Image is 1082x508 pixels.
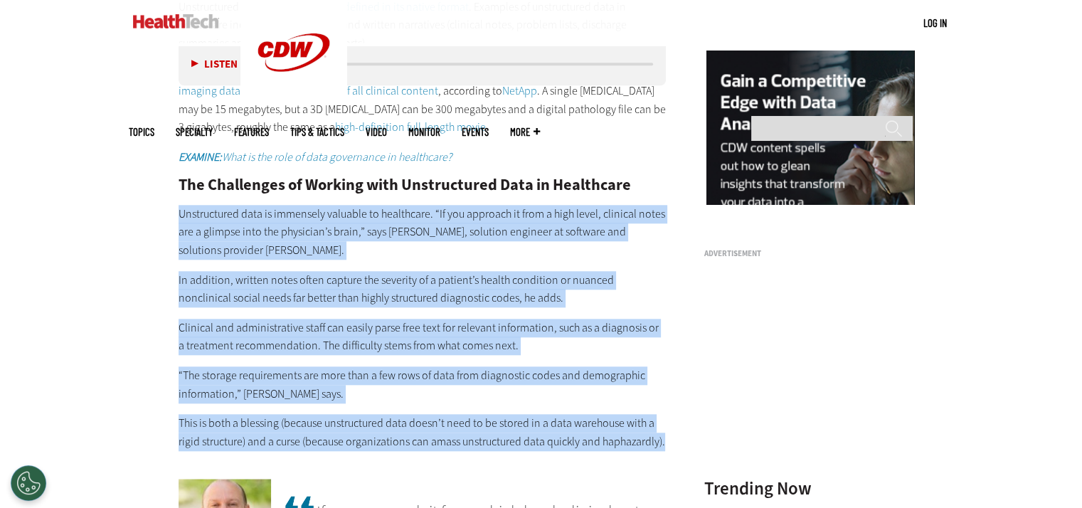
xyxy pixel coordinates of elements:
[179,414,667,450] p: This is both a blessing (because unstructured data doesn’t need to be stored in a data warehouse ...
[704,264,917,442] iframe: advertisement
[290,127,344,137] a: Tips & Tactics
[462,127,489,137] a: Events
[179,149,222,164] em: EXAMINE:
[704,250,917,258] h3: Advertisement
[133,14,219,28] img: Home
[179,149,452,164] a: EXAMINE:What is the role of data governance in healthcare?
[179,177,667,193] h2: The Challenges of Working with Unstructured Data in Healthcare
[510,127,540,137] span: More
[11,465,46,501] button: Open Preferences
[179,319,667,355] p: Clinical and administrative staff can easily parse free text for relevant information, such as a ...
[923,16,947,29] a: Log in
[179,271,667,307] p: In addition, written notes often capture the severity of a patient’s health condition or nuanced ...
[234,127,269,137] a: Features
[706,51,914,323] img: data analytics right rail
[11,465,46,501] div: Cookies Settings
[129,127,154,137] span: Topics
[179,366,667,403] p: “The storage requirements are more than a few rows of data from diagnostic codes and demographic ...
[408,127,440,137] a: MonITor
[222,149,452,164] em: What is the role of data governance in healthcare?
[366,127,387,137] a: Video
[179,205,667,260] p: Unstructured data is immensely valuable to healthcare. “If you approach it from a high level, cli...
[240,94,347,109] a: CDW
[176,127,213,137] span: Specialty
[704,480,917,497] h3: Trending Now
[923,16,947,31] div: User menu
